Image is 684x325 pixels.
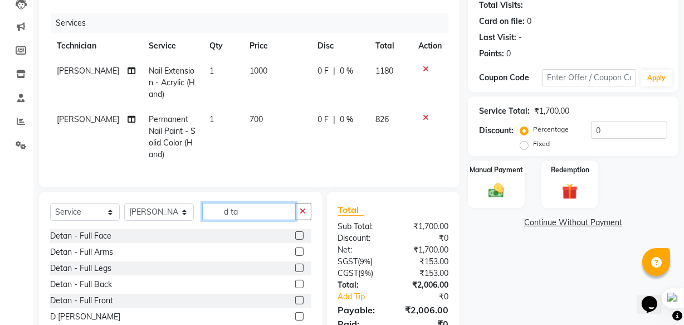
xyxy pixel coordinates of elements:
div: Points: [479,48,504,60]
span: Permanent Nail Paint - Solid Color (Hand) [149,114,196,159]
th: Disc [311,33,369,59]
span: 0 % [340,65,353,77]
input: Search or Scan [202,203,296,220]
th: Price [243,33,311,59]
th: Qty [203,33,243,59]
span: 0 F [317,65,329,77]
div: 0 [527,16,531,27]
label: Fixed [533,139,550,149]
div: ₹2,006.00 [393,303,457,317]
span: 0 F [317,114,329,125]
div: D [PERSON_NAME] [50,311,120,323]
span: 1 [209,114,214,124]
span: 1 [209,66,214,76]
div: Discount: [479,125,514,137]
span: 1000 [250,66,267,76]
a: Continue Without Payment [470,217,676,229]
span: 1180 [375,66,393,76]
th: Technician [50,33,142,59]
div: ₹2,006.00 [393,279,457,291]
span: 826 [375,114,389,124]
div: Service Total: [479,105,530,117]
img: _gift.svg [557,182,583,201]
div: Total: [330,279,393,291]
div: Last Visit: [479,32,516,43]
th: Total [369,33,412,59]
div: Detan - Full Legs [50,263,111,274]
span: CGST [338,268,359,278]
div: ₹1,700.00 [393,221,457,232]
div: Net: [330,244,393,256]
div: Coupon Code [479,72,542,84]
div: 0 [506,48,511,60]
span: [PERSON_NAME] [57,66,119,76]
span: | [333,114,335,125]
span: SGST [338,256,358,266]
div: ₹1,700.00 [534,105,569,117]
button: Apply [641,70,672,86]
img: _cash.svg [483,182,509,200]
span: [PERSON_NAME] [57,114,119,124]
div: ( ) [330,268,393,279]
label: Percentage [533,124,569,134]
div: Sub Total: [330,221,393,232]
span: 0 % [340,114,353,125]
div: - [519,32,522,43]
div: Payable: [330,303,393,317]
div: Detan - Full Arms [50,246,113,258]
label: Redemption [551,165,589,175]
th: Action [412,33,448,59]
div: Detan - Full Front [50,295,113,307]
div: Services [51,13,457,33]
span: 9% [360,257,371,266]
div: ₹1,700.00 [393,244,457,256]
div: ₹0 [393,232,457,244]
div: Discount: [330,232,393,244]
span: 700 [250,114,263,124]
input: Enter Offer / Coupon Code [542,69,636,86]
a: Add Tip [330,291,404,303]
span: 9% [361,269,372,278]
span: Total [338,204,364,216]
div: Detan - Full Back [50,279,112,290]
span: | [333,65,335,77]
div: Detan - Full Face [50,230,111,242]
label: Manual Payment [470,165,523,175]
div: ₹0 [404,291,457,303]
iframe: chat widget [637,280,673,314]
div: ( ) [330,256,393,268]
div: ₹153.00 [393,256,457,268]
span: Nail Extension - Acrylic (Hand) [149,66,195,99]
th: Service [142,33,202,59]
div: ₹153.00 [393,268,457,279]
div: Card on file: [479,16,525,27]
